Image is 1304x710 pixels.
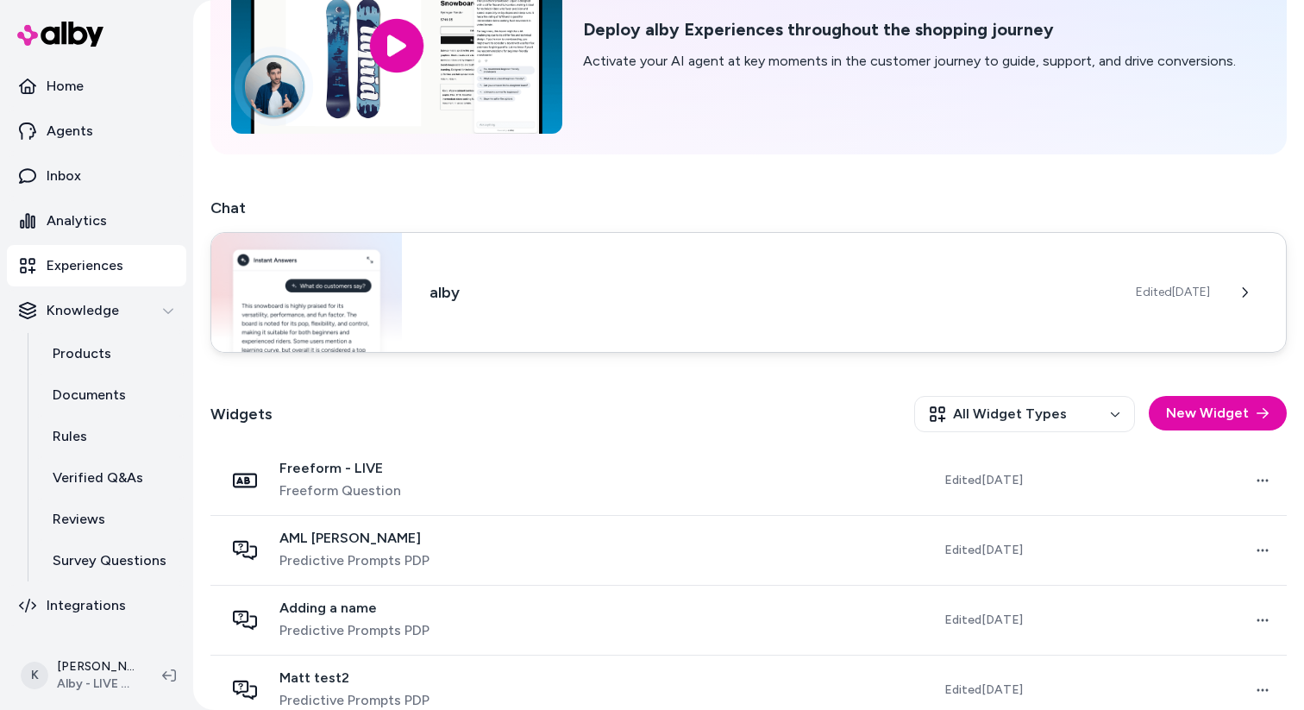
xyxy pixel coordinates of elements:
[35,457,186,499] a: Verified Q&As
[944,682,1023,699] span: Edited [DATE]
[279,530,429,547] span: AML [PERSON_NAME]
[7,66,186,107] a: Home
[279,669,429,687] span: Matt test2
[583,51,1236,72] p: Activate your AI agent at key moments in the customer journey to guide, support, and drive conver...
[210,234,1287,355] a: Chat widgetalbyEdited[DATE]
[7,290,186,331] button: Knowledge
[279,460,401,477] span: Freeform - LIVE
[47,166,81,186] p: Inbox
[7,585,186,626] a: Integrations
[7,155,186,197] a: Inbox
[35,374,186,416] a: Documents
[53,343,111,364] p: Products
[210,196,1287,220] h2: Chat
[47,255,123,276] p: Experiences
[53,550,166,571] p: Survey Questions
[57,675,135,693] span: Alby - LIVE on [DOMAIN_NAME]
[7,110,186,152] a: Agents
[47,595,126,616] p: Integrations
[35,540,186,581] a: Survey Questions
[53,468,143,488] p: Verified Q&As
[47,76,84,97] p: Home
[279,600,429,617] span: Adding a name
[47,121,93,141] p: Agents
[53,509,105,530] p: Reviews
[35,499,186,540] a: Reviews
[1149,396,1287,430] button: New Widget
[7,245,186,286] a: Experiences
[279,481,401,501] span: Freeform Question
[47,300,119,321] p: Knowledge
[914,396,1135,432] button: All Widget Types
[944,542,1023,559] span: Edited [DATE]
[57,658,135,675] p: [PERSON_NAME]
[279,550,429,571] span: Predictive Prompts PDP
[211,233,402,352] img: Chat widget
[210,402,273,426] h2: Widgets
[53,426,87,447] p: Rules
[21,662,48,689] span: K
[17,22,103,47] img: alby Logo
[279,620,429,641] span: Predictive Prompts PDP
[944,612,1023,629] span: Edited [DATE]
[944,472,1023,489] span: Edited [DATE]
[7,200,186,242] a: Analytics
[429,280,1108,305] h3: alby
[583,19,1236,41] h2: Deploy alby Experiences throughout the shopping journey
[10,648,148,703] button: K[PERSON_NAME]Alby - LIVE on [DOMAIN_NAME]
[47,210,107,231] p: Analytics
[35,333,186,374] a: Products
[1136,284,1210,301] span: Edited [DATE]
[35,416,186,457] a: Rules
[53,385,126,405] p: Documents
